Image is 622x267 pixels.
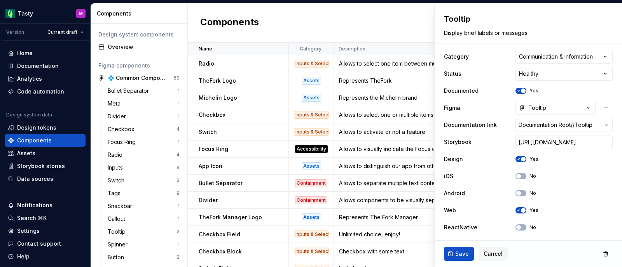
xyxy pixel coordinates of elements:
div: Design system data [6,112,52,118]
div: Checkbox [108,125,138,133]
div: 9 [176,165,180,171]
p: Focus Ring [199,145,228,153]
label: Category [444,53,469,61]
div: Radio [108,151,126,159]
p: Radio [199,60,214,68]
p: TheFork Logo [199,77,236,85]
button: Notifications [5,199,86,212]
a: Inputs9 [105,161,183,174]
div: 59 [173,75,180,81]
div: 💠 Common Components [108,74,166,82]
a: Checkbox4 [105,123,183,135]
div: Represents The Fork Manager [334,213,442,221]
div: Inputs & Selection [294,231,328,238]
div: Components [17,137,52,144]
div: Documentation [17,62,59,70]
div: Code automation [17,88,64,95]
a: Snackbar1 [105,200,183,212]
div: 1 [178,216,180,222]
div: Assets [17,149,35,157]
label: Android [444,189,465,197]
h2: Components [200,16,259,30]
a: Analytics [5,73,86,85]
div: Allows to select one or multiple items [334,111,442,119]
div: Checkbox with some text [334,248,442,255]
p: Checkbox Field [199,231,240,238]
div: Inputs & Selection [294,111,328,119]
button: Documentation Root//Tooltip [515,118,613,132]
div: M [79,10,83,17]
div: Tasty [18,10,33,17]
div: Accessibility [295,145,328,153]
div: Assets [302,162,321,170]
a: Storybook stories [5,160,86,172]
button: Search ⌘K [5,212,86,224]
span: Save [455,250,469,258]
a: Tags9 [105,187,183,199]
label: iOS [444,172,453,180]
a: Documentation [5,60,86,72]
p: TheFork Manager Logo [199,213,262,221]
div: Meta [108,100,124,107]
label: Storybook [444,138,472,146]
p: Switch [199,128,217,136]
div: 4 [176,152,180,158]
div: Focus Ring [108,138,139,146]
div: Switch [108,177,128,184]
div: Allows to select one item between multiple ones [334,60,442,68]
a: Radio4 [105,149,183,161]
a: Home [5,47,86,59]
div: 4 [176,126,180,132]
div: Inputs & Selection [294,60,328,68]
label: No [529,173,536,179]
p: Name [199,46,212,52]
label: Documented [444,87,479,95]
input: https:// [515,135,613,149]
div: Divider [108,113,129,120]
div: 1 [178,203,180,209]
div: Design tokens [17,124,56,132]
a: Callout1 [105,213,183,225]
button: Contact support [5,238,86,250]
p: Description [339,46,365,52]
div: 3 [176,254,180,260]
div: Storybook stories [17,162,65,170]
a: Spinner1 [105,238,183,251]
p: Checkbox Block [199,248,242,255]
div: Settings [17,227,40,235]
div: Tooltip [108,228,129,236]
a: Overview [95,41,183,53]
div: Allows to visually indicate the Focus on components [334,145,442,153]
a: Divider1 [105,110,183,123]
span: Tooltip [575,121,592,129]
div: 1 [178,139,180,145]
label: Documentation link [444,121,497,129]
div: Figma components [98,62,180,69]
label: Web [444,206,456,214]
div: Bullet Separator [108,87,152,95]
div: Data sources [17,175,53,183]
button: Current draft [44,27,87,38]
div: Assets [302,94,321,102]
a: Code automation [5,85,86,98]
div: Home [17,49,33,57]
a: 💠 Common Components59 [95,72,183,84]
span: Cancel [484,250,503,258]
a: Focus Ring1 [105,136,183,148]
p: Bullet Separator [199,179,243,187]
button: Cancel [479,247,508,261]
div: Allows to distinguish our app from others [334,162,442,170]
a: Data sources [5,173,86,185]
div: Inputs [108,164,126,172]
textarea: Tooltip [442,12,611,26]
label: No [529,190,536,196]
button: Help [5,250,86,263]
label: Figma [444,104,460,112]
span: Current draft [47,29,77,35]
label: Yes [529,88,538,94]
div: Allows to separate multiple text content horizontally [334,179,442,187]
div: Notifications [17,201,52,209]
div: Tags [108,189,124,197]
div: Allows to activate or not a feature [334,128,442,136]
div: Inputs & Selection [294,128,328,136]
